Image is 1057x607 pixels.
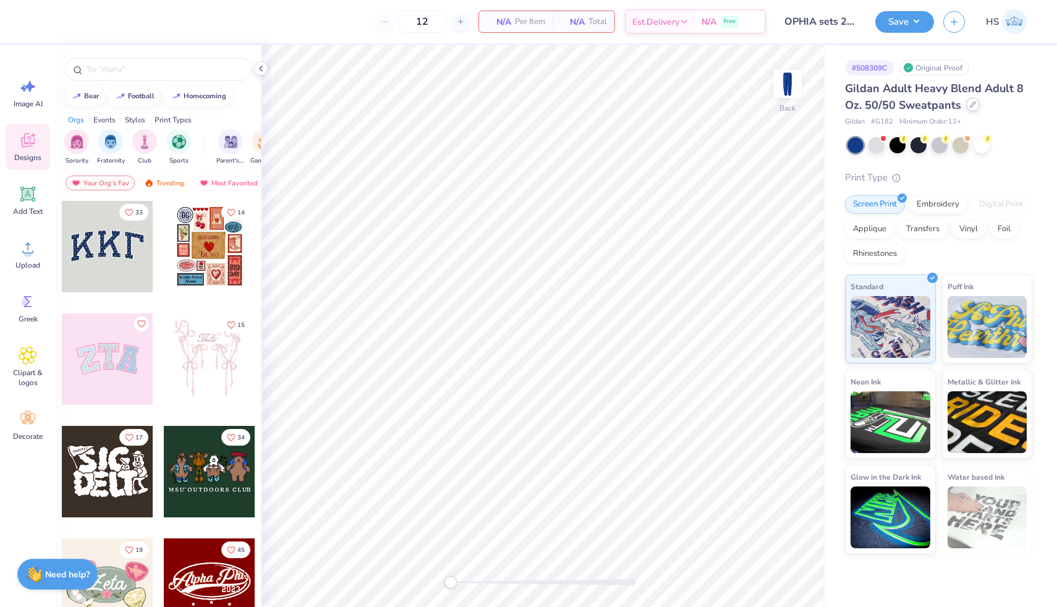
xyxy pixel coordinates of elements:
[97,129,125,166] button: filter button
[7,368,48,388] span: Clipart & logos
[851,486,930,548] img: Glow in the Dark Ink
[93,114,116,125] div: Events
[135,210,143,216] span: 33
[66,156,88,166] span: Sorority
[845,117,865,127] span: Gildan
[138,135,151,149] img: Club Image
[224,135,238,149] img: Parent's Weekend Image
[119,429,148,446] button: Like
[588,15,607,28] span: Total
[172,135,186,149] img: Sports Image
[250,156,279,166] span: Game Day
[237,210,245,216] span: 14
[724,17,736,26] span: Free
[199,179,209,187] img: most_fav.gif
[68,114,84,125] div: Orgs
[14,153,41,163] span: Designs
[64,129,89,166] button: filter button
[97,156,125,166] span: Fraternity
[216,129,245,166] button: filter button
[134,316,149,331] button: Like
[135,435,143,441] span: 17
[560,15,585,28] span: N/A
[486,15,511,28] span: N/A
[64,129,89,166] div: filter for Sorority
[171,93,181,100] img: trend_line.gif
[15,260,40,270] span: Upload
[515,15,545,28] span: Per Item
[71,179,81,187] img: most_fav.gif
[875,11,934,33] button: Save
[444,576,457,588] div: Accessibility label
[216,156,245,166] span: Parent's Weekend
[97,129,125,166] div: filter for Fraternity
[971,195,1031,214] div: Digital Print
[851,375,881,388] span: Neon Ink
[871,117,893,127] span: # G182
[109,87,160,106] button: football
[132,129,157,166] div: filter for Club
[398,11,446,33] input: – –
[119,541,148,558] button: Like
[193,176,263,190] div: Most Favorited
[104,135,117,149] img: Fraternity Image
[132,129,157,166] button: filter button
[845,220,894,239] div: Applique
[237,435,245,441] span: 34
[845,195,905,214] div: Screen Print
[13,431,43,441] span: Decorate
[237,547,245,553] span: 45
[990,220,1019,239] div: Foil
[948,375,1021,388] span: Metallic & Glitter Ink
[851,470,921,483] span: Glow in the Dark Ink
[72,93,82,100] img: trend_line.gif
[66,176,135,190] div: Your Org's Fav
[250,129,279,166] div: filter for Game Day
[164,87,232,106] button: homecoming
[845,245,905,263] div: Rhinestones
[980,9,1032,34] a: HS
[221,541,250,558] button: Like
[851,296,930,358] img: Standard
[851,280,883,293] span: Standard
[166,129,191,166] button: filter button
[775,72,800,96] img: Back
[85,63,244,75] input: Try "Alpha"
[250,129,279,166] button: filter button
[221,316,250,333] button: Like
[135,547,143,553] span: 19
[845,81,1024,112] span: Gildan Adult Heavy Blend Adult 8 Oz. 50/50 Sweatpants
[1002,9,1027,34] img: Hailey Stephens
[166,129,191,166] div: filter for Sports
[84,93,99,100] div: bear
[948,296,1027,358] img: Puff Ink
[775,9,866,34] input: Untitled Design
[898,220,948,239] div: Transfers
[138,156,151,166] span: Club
[948,391,1027,453] img: Metallic & Glitter Ink
[258,135,272,149] img: Game Day Image
[986,15,999,29] span: HS
[138,176,190,190] div: Trending
[702,15,716,28] span: N/A
[169,156,189,166] span: Sports
[779,103,796,114] div: Back
[900,60,969,75] div: Original Proof
[237,322,245,328] span: 15
[13,206,43,216] span: Add Text
[128,93,155,100] div: football
[216,129,245,166] div: filter for Parent's Weekend
[948,280,974,293] span: Puff Ink
[632,15,679,28] span: Est. Delivery
[125,114,145,125] div: Styles
[19,314,38,324] span: Greek
[909,195,967,214] div: Embroidery
[845,60,894,75] div: # 508309C
[845,171,1032,185] div: Print Type
[116,93,125,100] img: trend_line.gif
[851,391,930,453] img: Neon Ink
[184,93,226,100] div: homecoming
[221,204,250,221] button: Like
[948,486,1027,548] img: Water based Ink
[144,179,154,187] img: trending.gif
